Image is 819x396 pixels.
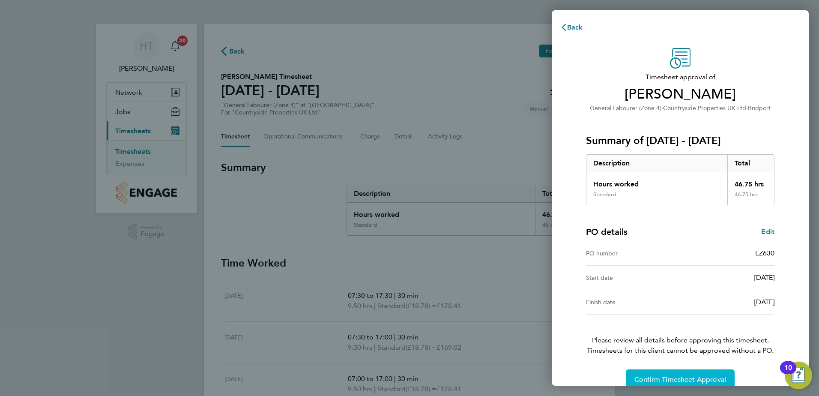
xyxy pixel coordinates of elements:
h4: PO details [586,226,628,238]
div: Description [586,155,727,172]
h3: Summary of [DATE] - [DATE] [586,134,774,147]
div: Standard [593,191,616,198]
div: 46.75 hrs [727,172,774,191]
div: Hours worked [586,172,727,191]
span: Back [567,23,583,31]
span: · [746,105,748,112]
div: Summary of 22 - 28 Sep 2025 [586,154,774,205]
span: General Labourer (Zone 4) [590,105,661,112]
span: · [661,105,663,112]
span: Timesheets for this client cannot be approved without a PO. [576,345,785,356]
span: EZ630 [755,249,774,257]
span: Edit [761,228,774,236]
div: PO number [586,248,680,258]
a: Edit [761,227,774,237]
div: Start date [586,273,680,283]
span: Timesheet approval of [586,72,774,82]
div: Total [727,155,774,172]
div: Finish date [586,297,680,307]
div: [DATE] [680,273,774,283]
p: Please review all details before approving this timesheet. [576,315,785,356]
span: Confirm Timesheet Approval [634,375,726,384]
span: [PERSON_NAME] [586,86,774,103]
span: Bridport [748,105,771,112]
div: 46.75 hrs [727,191,774,205]
button: Confirm Timesheet Approval [626,369,735,390]
button: Open Resource Center, 10 new notifications [785,362,812,389]
div: [DATE] [680,297,774,307]
div: 10 [784,368,792,379]
span: Countryside Properties UK Ltd [663,105,746,112]
button: Back [552,19,592,36]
